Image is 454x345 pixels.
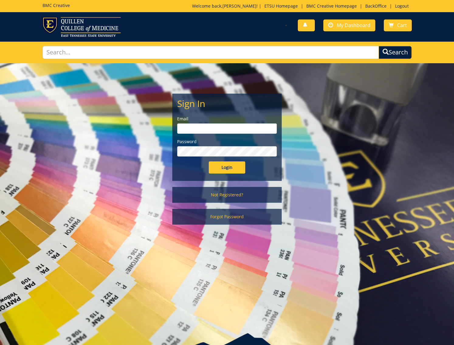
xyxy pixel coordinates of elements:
[397,22,407,29] span: Cart
[362,3,390,9] a: BackOffice
[303,3,360,9] a: BMC Creative Homepage
[261,3,301,9] a: ETSU Homepage
[177,116,277,122] label: Email
[177,98,277,109] h2: Sign In
[222,3,256,9] a: [PERSON_NAME]
[209,161,245,174] input: Login
[384,19,412,31] a: Cart
[172,187,282,203] a: Not Registered?
[323,19,375,31] a: My Dashboard
[337,22,370,29] span: My Dashboard
[379,46,412,59] button: Search
[43,3,70,8] h5: BMC Creative
[43,17,121,37] img: ETSU logo
[192,3,412,9] p: Welcome back, ! | | | |
[392,3,412,9] a: Logout
[177,139,277,145] label: Password
[43,46,379,59] input: Search...
[172,209,282,225] a: Forgot Password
